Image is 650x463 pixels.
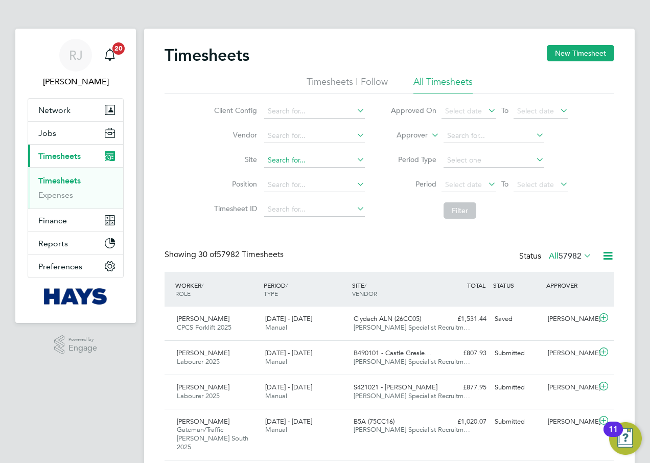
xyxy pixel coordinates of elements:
span: [PERSON_NAME] Specialist Recruitm… [354,425,470,434]
span: To [498,104,512,117]
button: Jobs [28,122,123,144]
span: 57982 Timesheets [198,249,284,260]
button: Filter [444,202,476,219]
span: Finance [38,216,67,225]
span: 57982 [559,251,582,261]
div: Status [519,249,594,264]
span: / [286,281,288,289]
span: [PERSON_NAME] Specialist Recruitm… [354,391,470,400]
span: ROLE [175,289,191,297]
a: Go to home page [28,288,124,305]
label: Timesheet ID [211,204,257,213]
span: [PERSON_NAME] [177,314,229,323]
input: Search for... [264,153,365,168]
span: Select date [445,180,482,189]
a: Expenses [38,190,73,200]
span: Select date [445,106,482,115]
label: Period Type [390,155,436,164]
span: B490101 - Castle Gresle… [354,349,431,357]
span: Manual [265,391,287,400]
div: Submitted [491,345,544,362]
span: 30 of [198,249,217,260]
span: TOTAL [467,281,485,289]
div: £1,531.44 [437,311,491,328]
a: Powered byEngage [54,335,98,355]
span: Jobs [38,128,56,138]
span: / [364,281,366,289]
span: [DATE] - [DATE] [265,349,312,357]
button: Network [28,99,123,121]
div: £877.95 [437,379,491,396]
span: Powered by [68,335,97,344]
div: [PERSON_NAME] [544,311,597,328]
label: Site [211,155,257,164]
a: Timesheets [38,176,81,186]
span: To [498,177,512,191]
span: Labourer 2025 [177,391,220,400]
input: Search for... [444,129,544,143]
span: TYPE [264,289,278,297]
span: B5A (75CC16) [354,417,394,426]
span: [PERSON_NAME] [177,349,229,357]
span: Reiss Jeffery [28,76,124,88]
span: Preferences [38,262,82,271]
button: New Timesheet [547,45,614,61]
div: £807.93 [437,345,491,362]
span: RJ [69,49,83,62]
button: Reports [28,232,123,254]
span: [PERSON_NAME] [177,383,229,391]
span: Network [38,105,71,115]
span: Manual [265,425,287,434]
span: Clydach ALN (26CC05) [354,314,421,323]
input: Search for... [264,178,365,192]
h2: Timesheets [165,45,249,65]
label: Approver [382,130,428,141]
div: SITE [350,276,438,303]
label: Client Config [211,106,257,115]
div: Submitted [491,413,544,430]
div: 11 [609,429,618,443]
span: [PERSON_NAME] Specialist Recruitm… [354,323,470,332]
input: Search for... [264,104,365,119]
span: [DATE] - [DATE] [265,417,312,426]
button: Timesheets [28,145,123,167]
div: APPROVER [544,276,597,294]
span: [PERSON_NAME] Specialist Recruitm… [354,357,470,366]
span: Manual [265,357,287,366]
span: Select date [517,106,554,115]
span: Select date [517,180,554,189]
nav: Main navigation [15,29,136,323]
button: Finance [28,209,123,231]
li: Timesheets I Follow [307,76,388,94]
div: Saved [491,311,544,328]
span: S421021 - [PERSON_NAME] [354,383,437,391]
button: Open Resource Center, 11 new notifications [609,422,642,455]
a: 20 [100,39,120,72]
input: Search for... [264,129,365,143]
span: Engage [68,344,97,353]
div: [PERSON_NAME] [544,345,597,362]
div: WORKER [173,276,261,303]
span: VENDOR [352,289,377,297]
span: Reports [38,239,68,248]
label: Vendor [211,130,257,140]
div: [PERSON_NAME] [544,413,597,430]
span: Manual [265,323,287,332]
span: Timesheets [38,151,81,161]
div: Timesheets [28,167,123,209]
div: PERIOD [261,276,350,303]
img: hays-logo-retina.png [44,288,108,305]
span: 20 [112,42,125,55]
label: Position [211,179,257,189]
input: Search for... [264,202,365,217]
input: Select one [444,153,544,168]
label: All [549,251,592,261]
div: [PERSON_NAME] [544,379,597,396]
button: Preferences [28,255,123,277]
a: RJ[PERSON_NAME] [28,39,124,88]
div: Submitted [491,379,544,396]
div: Showing [165,249,286,260]
span: Gateman/Traffic [PERSON_NAME] South 2025 [177,425,248,451]
div: £1,020.07 [437,413,491,430]
div: STATUS [491,276,544,294]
